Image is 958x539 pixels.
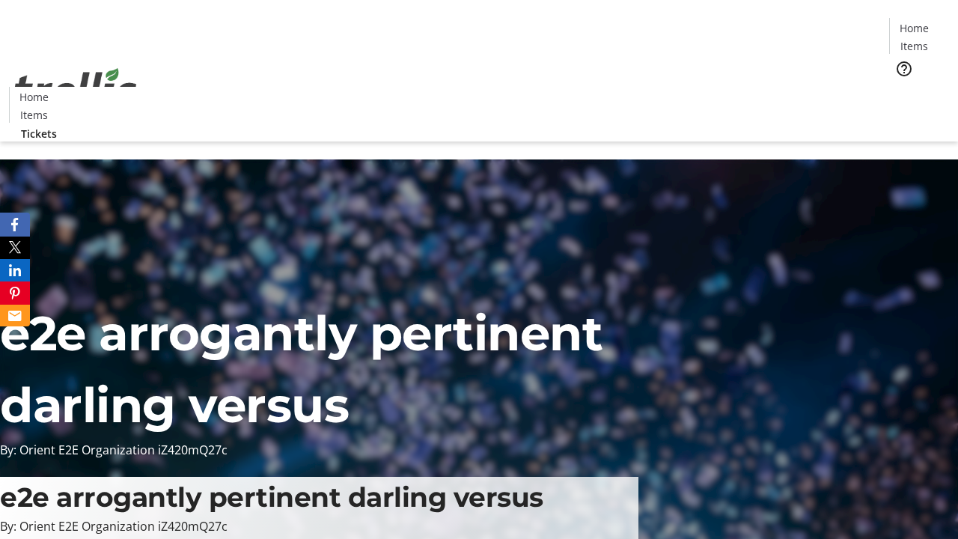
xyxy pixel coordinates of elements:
a: Home [10,89,58,105]
span: Home [19,89,49,105]
button: Help [889,54,919,84]
a: Home [890,20,938,36]
a: Items [890,38,938,54]
span: Tickets [901,87,937,103]
a: Items [10,107,58,123]
span: Tickets [21,126,57,141]
span: Items [900,38,928,54]
span: Items [20,107,48,123]
a: Tickets [889,87,949,103]
a: Tickets [9,126,69,141]
img: Orient E2E Organization iZ420mQ27c's Logo [9,52,142,127]
span: Home [900,20,929,36]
